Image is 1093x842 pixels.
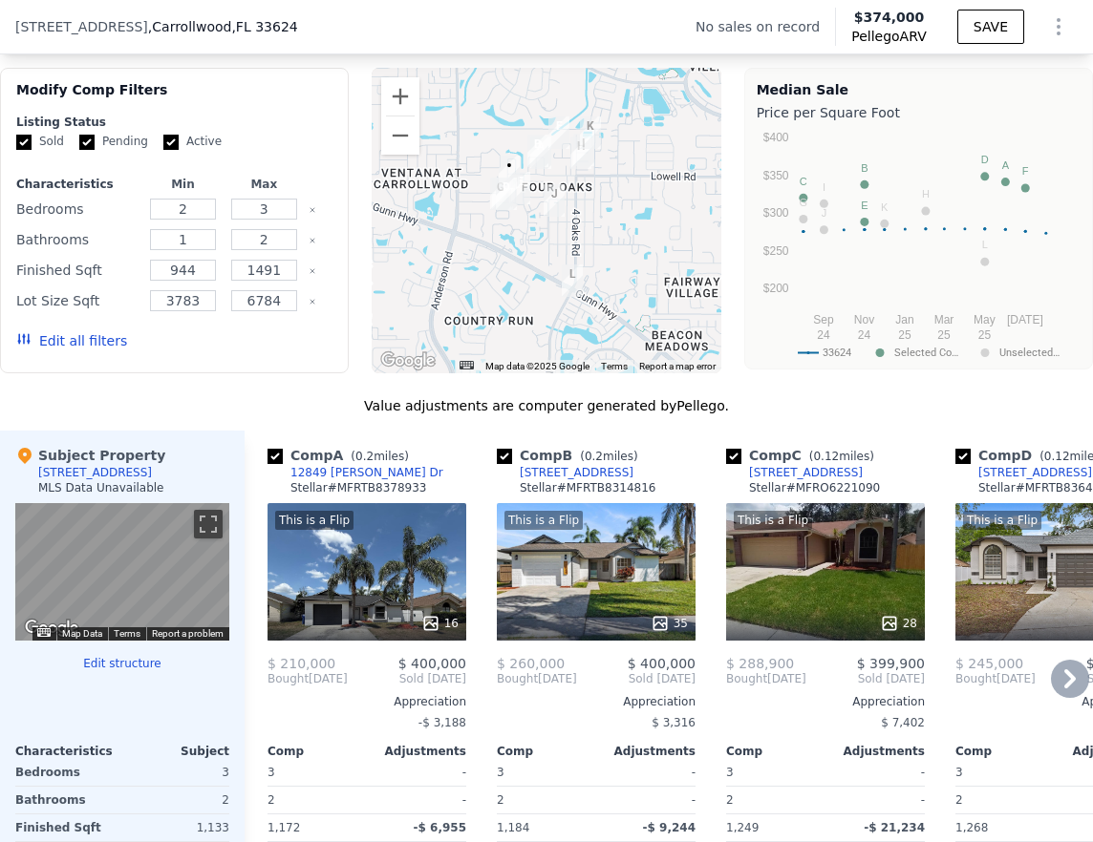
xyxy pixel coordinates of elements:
div: MLS Data Unavailable [38,480,164,495]
div: Street View [15,503,229,641]
span: Map data ©2025 Google [485,361,589,371]
div: [STREET_ADDRESS] [978,465,1092,480]
div: 2 [126,787,229,813]
span: -$ 21,234 [864,821,925,834]
span: Bought [268,671,309,686]
div: This is a Flip [963,511,1041,530]
span: -$ 9,244 [643,821,696,834]
div: Modify Comp Filters [16,80,332,115]
div: - [371,787,466,813]
span: $ 399,900 [857,656,925,671]
span: -$ 6,955 [414,821,466,834]
div: - [829,759,925,786]
div: Appreciation [726,694,925,709]
button: Clear [309,206,316,214]
div: Comp [955,744,1055,759]
div: [DATE] [726,671,806,686]
text: Sep [813,313,834,326]
span: 0.2 [355,450,374,463]
label: Active [163,134,222,150]
div: Stellar # MFRO6221090 [749,480,880,495]
div: Bathrooms [16,226,139,253]
text: B [861,162,868,174]
div: Comp [726,744,825,759]
div: Stellar # MFRTB8314816 [520,480,655,495]
div: Subject [122,744,229,759]
div: Listing Status [16,115,332,130]
button: Clear [309,298,316,305]
a: Open this area in Google Maps (opens a new window) [376,348,439,373]
text: F [1022,165,1029,177]
div: No sales on record [696,17,835,36]
input: Pending [79,135,95,150]
a: Open this area in Google Maps (opens a new window) [20,616,83,641]
div: Finished Sqft [15,814,118,841]
span: Bought [497,671,538,686]
span: 1,172 [268,821,300,834]
span: $ 400,000 [628,656,696,671]
text: K [881,201,889,213]
div: Characteristics [15,744,122,759]
div: This is a Flip [275,511,354,530]
text: 25 [937,328,951,342]
text: $200 [762,282,788,295]
span: 3 [268,766,275,779]
text: Nov [853,313,873,326]
text: $400 [762,131,788,144]
button: Edit structure [15,656,229,671]
span: Bought [955,671,997,686]
text: $300 [762,206,788,220]
div: 5419 MARLWOOD COURT [562,264,583,297]
span: 3 [497,766,504,779]
div: 2 [497,787,592,813]
span: ( miles) [343,450,416,463]
text: [DATE] [1007,313,1043,326]
button: Show Options [1039,8,1078,46]
text: 25 [977,328,991,342]
div: 3 [126,759,229,786]
a: [STREET_ADDRESS] [497,465,633,480]
span: 3 [726,766,734,779]
div: Adjustments [367,744,466,759]
span: ( miles) [802,450,882,463]
button: Zoom in [381,77,419,116]
div: This is a Flip [734,511,812,530]
span: , Carrollwood [148,17,298,36]
span: Sold [DATE] [348,671,466,686]
div: Max [227,177,301,192]
div: [STREET_ADDRESS] [520,465,633,480]
a: Report a problem [152,628,224,639]
span: 3 [955,766,963,779]
span: $ 3,316 [652,716,696,729]
span: 0.12 [1044,450,1070,463]
div: Finished Sqft [16,257,139,284]
img: Google [376,348,439,373]
div: 12702 Hampton Park Blvd [509,172,530,204]
div: 2 [268,787,363,813]
div: 1,133 [126,814,229,841]
div: Bathrooms [15,787,118,813]
div: 2 [955,787,1051,813]
button: Keyboard shortcuts [460,361,473,369]
label: Pending [79,134,148,150]
text: Selected Co… [894,347,958,359]
text: Unselected… [999,347,1060,359]
text: 33624 [823,347,851,359]
span: $ 7,402 [881,716,925,729]
div: Adjustments [596,744,696,759]
span: $ 288,900 [726,656,794,671]
div: Comp A [268,446,417,465]
button: Clear [309,267,316,275]
a: [STREET_ADDRESS] [726,465,863,480]
span: Sold [DATE] [577,671,696,686]
button: Clear [309,237,316,244]
div: [DATE] [497,671,577,686]
span: 1,184 [497,821,529,834]
span: Pellego ARV [851,27,927,46]
div: Characteristics [16,177,139,192]
div: [DATE] [955,671,1036,686]
text: A [1001,159,1009,171]
div: - [600,787,696,813]
div: - [829,787,925,813]
a: 12849 [PERSON_NAME] Dr [268,465,443,480]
